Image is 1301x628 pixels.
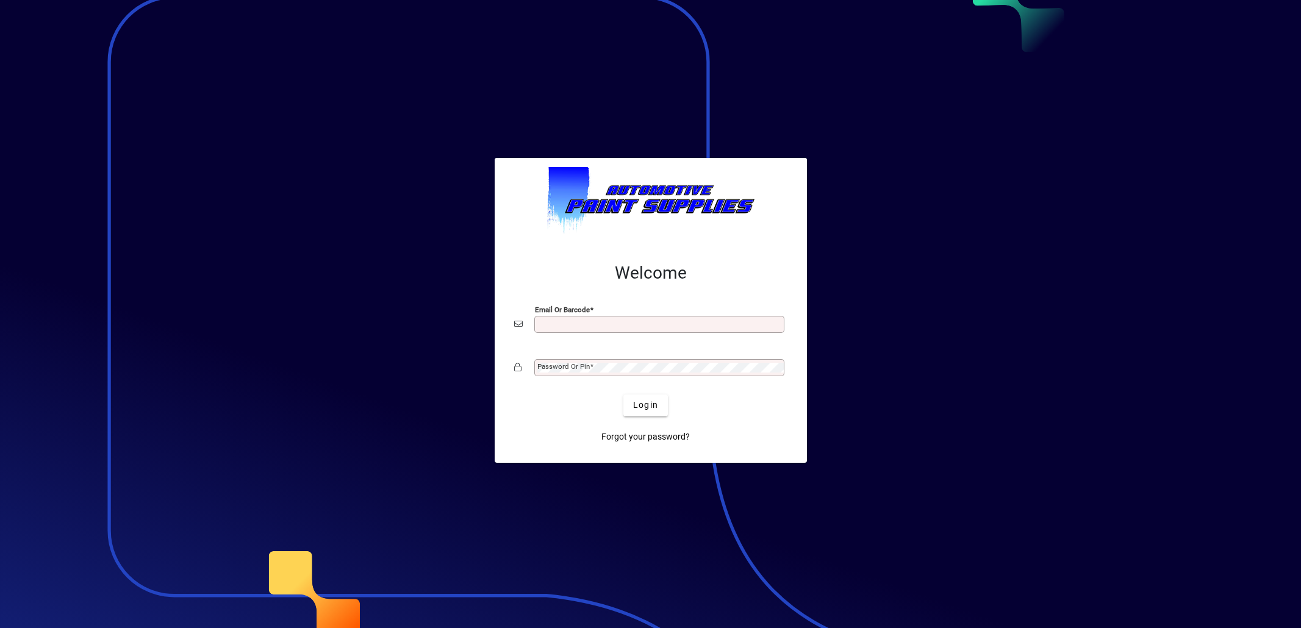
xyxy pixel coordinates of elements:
a: Forgot your password? [597,426,695,448]
mat-label: Email or Barcode [535,305,590,313]
span: Forgot your password? [601,430,690,443]
span: Login [633,399,658,412]
h2: Welcome [514,263,787,284]
mat-label: Password or Pin [537,362,590,371]
button: Login [623,394,668,416]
